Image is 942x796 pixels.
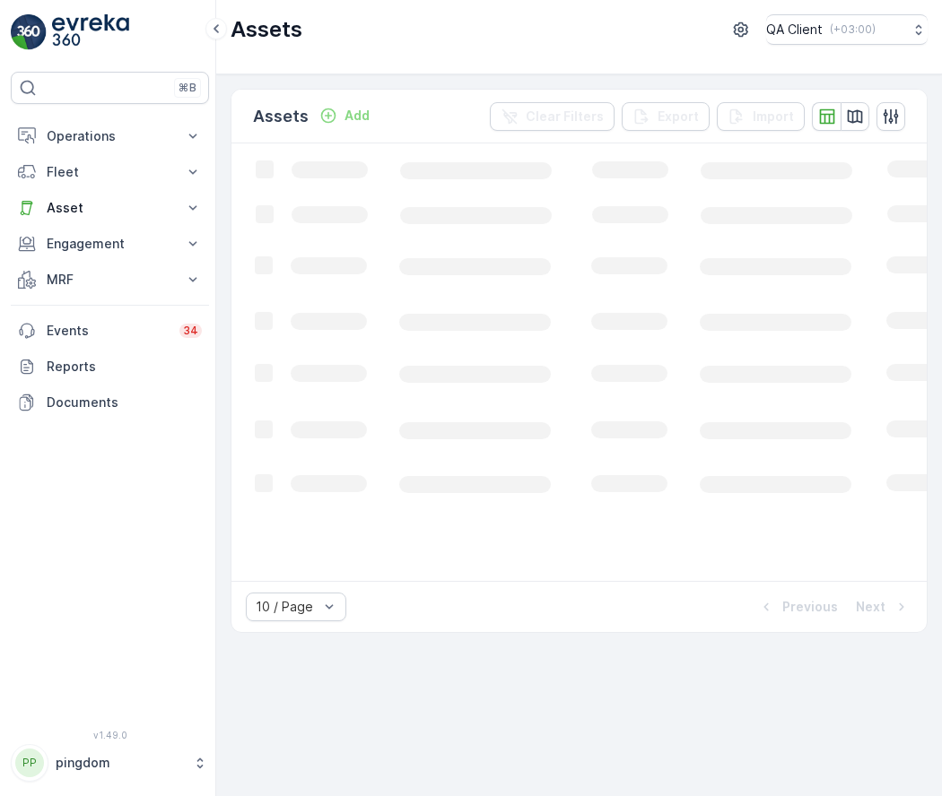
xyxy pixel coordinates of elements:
[11,190,209,226] button: Asset
[47,127,173,145] p: Operations
[830,22,876,37] p: ( +03:00 )
[717,102,805,131] button: Import
[766,21,823,39] p: QA Client
[782,598,838,616] p: Previous
[47,199,173,217] p: Asset
[15,748,44,777] div: PP
[11,349,209,385] a: Reports
[11,744,209,782] button: PPpingdom
[47,322,169,340] p: Events
[47,271,173,289] p: MRF
[526,108,604,125] p: Clear Filters
[47,394,202,411] p: Documents
[47,358,202,376] p: Reports
[11,154,209,190] button: Fleet
[11,14,47,50] img: logo
[490,102,615,131] button: Clear Filters
[753,108,794,125] p: Import
[231,15,302,44] p: Assets
[11,226,209,262] button: Engagement
[755,596,840,618] button: Previous
[312,105,377,126] button: Add
[11,730,209,740] span: v 1.49.0
[11,262,209,298] button: MRF
[658,108,699,125] p: Export
[856,598,885,616] p: Next
[179,81,196,95] p: ⌘B
[11,313,209,349] a: Events34
[854,596,912,618] button: Next
[11,118,209,154] button: Operations
[47,163,173,181] p: Fleet
[766,14,928,45] button: QA Client(+03:00)
[47,235,173,253] p: Engagement
[622,102,710,131] button: Export
[253,104,309,129] p: Assets
[11,385,209,420] a: Documents
[52,14,129,50] img: logo_light-DOdMpM7g.png
[56,754,184,772] p: pingdom
[183,324,198,338] p: 34
[345,107,370,125] p: Add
